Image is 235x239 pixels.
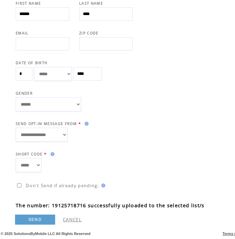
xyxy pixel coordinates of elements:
[16,1,41,6] span: FIRST NAME
[79,31,99,35] span: ZIP CODE
[16,152,42,156] span: SHORT CODE
[26,183,99,189] span: Don't Send if already pending:
[83,122,89,126] img: help.gif
[63,217,82,223] a: CANCEL
[79,1,103,6] span: LAST NAME
[16,91,33,96] span: GENDER
[48,152,54,156] img: help.gif
[99,184,105,188] img: help.gif
[16,121,77,126] span: SEND OPT-IN MESSAGE FROM
[15,215,55,225] a: SEND
[1,232,91,236] span: © 2025 SolutionsByMobile LLC All Rights Reserved
[16,61,47,65] span: DATE OF BIRTH
[16,31,29,35] span: EMAIL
